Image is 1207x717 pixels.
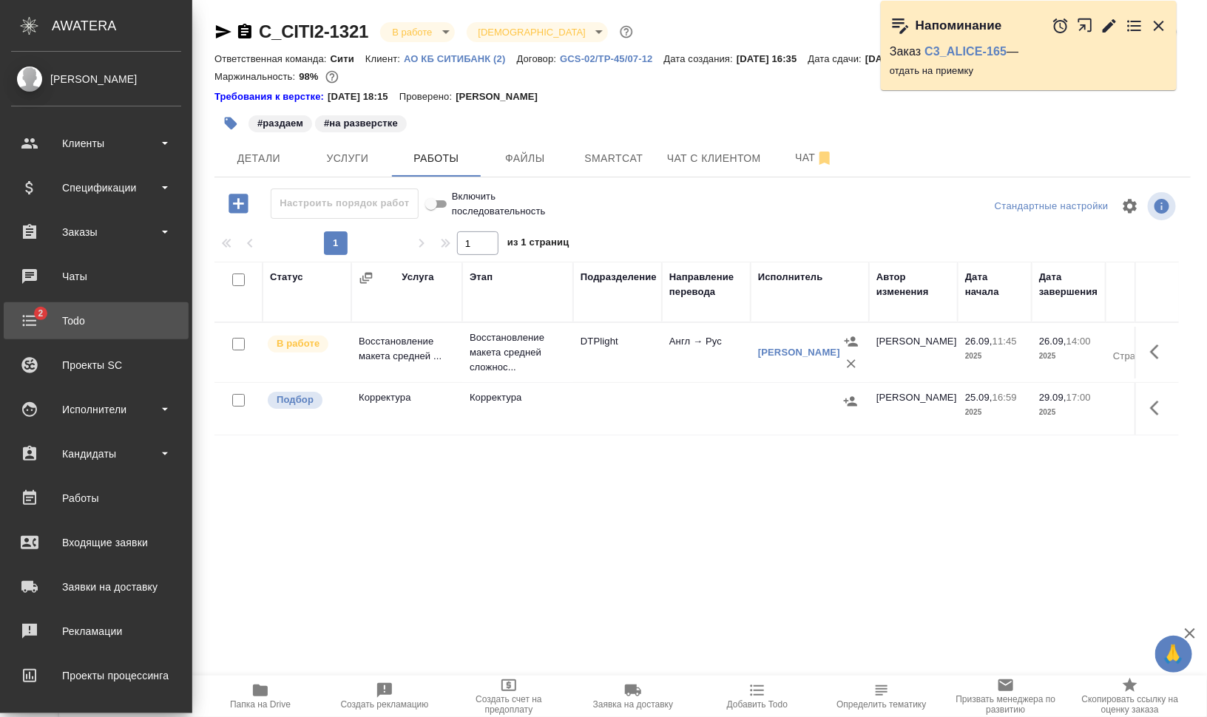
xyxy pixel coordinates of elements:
[1148,192,1179,220] span: Посмотреть информацию
[266,390,344,410] div: Можно подбирать исполнителей
[470,270,493,285] div: Этап
[1113,390,1172,405] p: 0
[944,676,1068,717] button: Призвать менеджера по развитию
[924,45,1007,58] a: C3_ALICE-165
[404,52,516,64] a: АО КБ СИТИБАНК (2)
[758,347,840,358] a: [PERSON_NAME]
[869,327,958,378] td: [PERSON_NAME]
[4,302,189,339] a: 2Todo
[359,271,373,285] button: Сгруппировать
[399,89,456,104] p: Проверено:
[322,676,447,717] button: Создать рекламацию
[839,390,862,412] button: Назначить
[380,22,454,42] div: В работе
[11,620,181,642] div: Рекламации
[808,53,865,64] p: Дата сдачи:
[11,132,181,154] div: Клиенты
[11,531,181,554] div: Входящие заявки
[214,23,232,41] button: Скопировать ссылку для ЯМессенджера
[593,699,673,710] span: Заявка на доставку
[365,53,404,64] p: Клиент:
[816,149,834,167] svg: Отписаться
[11,398,181,421] div: Исполнители
[214,89,328,104] a: Требования к верстке:
[1039,349,1098,364] p: 2025
[578,149,649,168] span: Smartcat
[4,347,189,384] a: Проекты SC
[965,349,1024,364] p: 2025
[230,699,291,710] span: Папка на Drive
[1113,270,1172,299] div: Общий объем
[4,568,189,605] a: Заявки на доставку
[322,67,342,86] button: 48.00 RUB;
[52,11,192,41] div: AWATERA
[695,676,819,717] button: Добавить Todo
[1039,336,1066,347] p: 26.09,
[991,195,1112,218] div: split button
[876,270,950,299] div: Автор изменения
[573,327,662,378] td: DTPlight
[11,487,181,509] div: Работы
[617,22,636,41] button: Доп статусы указывают на важность/срочность заказа
[4,524,189,561] a: Входящие заявки
[447,676,571,717] button: Создать счет на предоплату
[29,306,52,321] span: 2
[1155,636,1192,673] button: 🙏
[11,265,181,288] div: Чаты
[1066,392,1091,403] p: 17:00
[664,53,737,64] p: Дата создания:
[341,699,429,710] span: Создать рекламацию
[401,149,472,168] span: Работы
[218,188,259,219] button: Добавить работу
[965,270,1024,299] div: Дата начала
[869,383,958,435] td: [PERSON_NAME]
[1141,334,1177,370] button: Здесь прячутся важные кнопки
[270,270,303,285] div: Статус
[247,116,314,129] span: раздаем
[467,22,608,42] div: В работе
[277,336,319,351] p: В работе
[965,336,993,347] p: 26.09,
[779,149,850,167] span: Чат
[560,52,663,64] a: GCS-02/TP-45/07-12
[266,334,344,354] div: Исполнитель выполняет работу
[1077,10,1094,41] button: Открыть в новой вкладке
[11,354,181,376] div: Проекты SC
[11,443,181,465] div: Кандидаты
[11,665,181,687] div: Проекты процессинга
[456,694,562,715] span: Создать счет на предоплату
[277,393,314,407] p: Подбор
[890,44,1168,59] p: Заказ —
[328,89,399,104] p: [DATE] 18:15
[11,221,181,243] div: Заказы
[257,116,303,131] p: #раздаем
[819,676,944,717] button: Определить тематику
[1150,17,1168,35] button: Закрыть
[314,116,408,129] span: на разверстке
[1141,390,1177,426] button: Здесь прячутся важные кнопки
[214,53,331,64] p: Ответственная команда:
[214,71,299,82] p: Маржинальность:
[1039,392,1066,403] p: 29.09,
[965,405,1024,420] p: 2025
[1126,17,1143,35] button: Перейти в todo
[517,53,561,64] p: Договор:
[1113,334,1172,349] p: 3
[4,258,189,295] a: Чаты
[1100,17,1118,35] button: Редактировать
[1039,270,1098,299] div: Дата завершения
[452,189,546,219] span: Включить последовательность
[1039,405,1098,420] p: 2025
[737,53,808,64] p: [DATE] 16:35
[662,327,751,378] td: Англ → Рус
[667,149,761,168] span: Чат с клиентом
[965,392,993,403] p: 25.09,
[456,89,549,104] p: [PERSON_NAME]
[299,71,322,82] p: 98%
[560,53,663,64] p: GCS-02/TP-45/07-12
[836,699,926,710] span: Определить тематику
[198,676,322,717] button: Папка на Drive
[507,234,569,255] span: из 1 страниц
[916,18,1002,33] p: Напоминание
[470,390,566,405] p: Корректура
